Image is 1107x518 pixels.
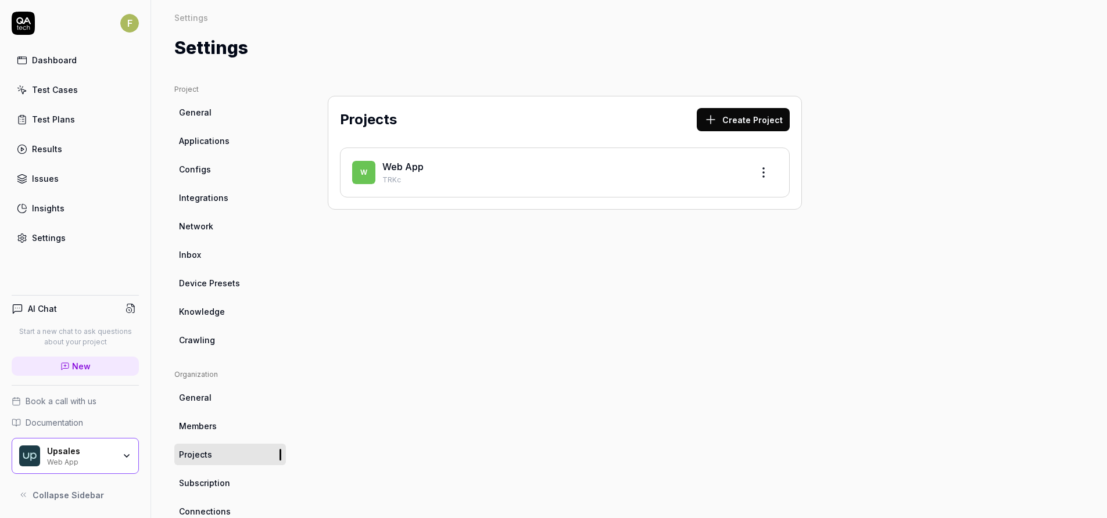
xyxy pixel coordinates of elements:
a: Insights [12,197,139,220]
span: New [72,360,91,372]
span: Configs [179,163,211,175]
button: Collapse Sidebar [12,483,139,506]
a: Inbox [174,244,286,265]
div: Test Plans [32,113,75,125]
div: Settings [32,232,66,244]
a: Configs [174,159,286,180]
span: Documentation [26,416,83,429]
a: General [174,102,286,123]
span: Network [179,220,213,232]
span: Integrations [179,192,228,204]
img: Upsales Logo [19,445,40,466]
div: Organization [174,369,286,380]
span: Book a call with us [26,395,96,407]
a: Applications [174,130,286,152]
a: New [12,357,139,376]
a: Integrations [174,187,286,208]
h2: Projects [340,109,397,130]
button: Upsales LogoUpsalesWeb App [12,438,139,474]
a: Knowledge [174,301,286,322]
span: Collapse Sidebar [33,489,104,501]
span: Projects [179,448,212,461]
button: F [120,12,139,35]
div: Results [32,143,62,155]
h4: AI Chat [28,303,57,315]
span: Subscription [179,477,230,489]
span: Crawling [179,334,215,346]
span: F [120,14,139,33]
button: Create Project [697,108,790,131]
span: Inbox [179,249,201,261]
div: Issues [32,172,59,185]
div: Settings [174,12,208,23]
div: Upsales [47,446,114,456]
a: Crawling [174,329,286,351]
a: General [174,387,286,408]
h1: Settings [174,35,248,61]
a: Web App [382,161,424,172]
a: Dashboard [12,49,139,71]
div: Dashboard [32,54,77,66]
div: Web App [47,456,114,466]
a: Projects [174,444,286,465]
p: Start a new chat to ask questions about your project [12,326,139,347]
p: TRKc [382,175,743,185]
div: Test Cases [32,84,78,96]
a: Results [12,138,139,160]
a: Test Plans [12,108,139,131]
span: Knowledge [179,305,225,318]
a: Subscription [174,472,286,494]
a: Issues [12,167,139,190]
a: Book a call with us [12,395,139,407]
span: General [179,106,212,118]
a: Device Presets [174,272,286,294]
a: Settings [12,226,139,249]
span: W [352,161,375,184]
span: Device Presets [179,277,240,289]
a: Network [174,215,286,237]
div: Project [174,84,286,95]
a: Members [174,415,286,437]
span: Members [179,420,217,432]
div: Insights [32,202,65,214]
span: Applications [179,135,230,147]
a: Test Cases [12,78,139,101]
a: Documentation [12,416,139,429]
span: General [179,391,212,404]
span: Connections [179,505,231,517]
